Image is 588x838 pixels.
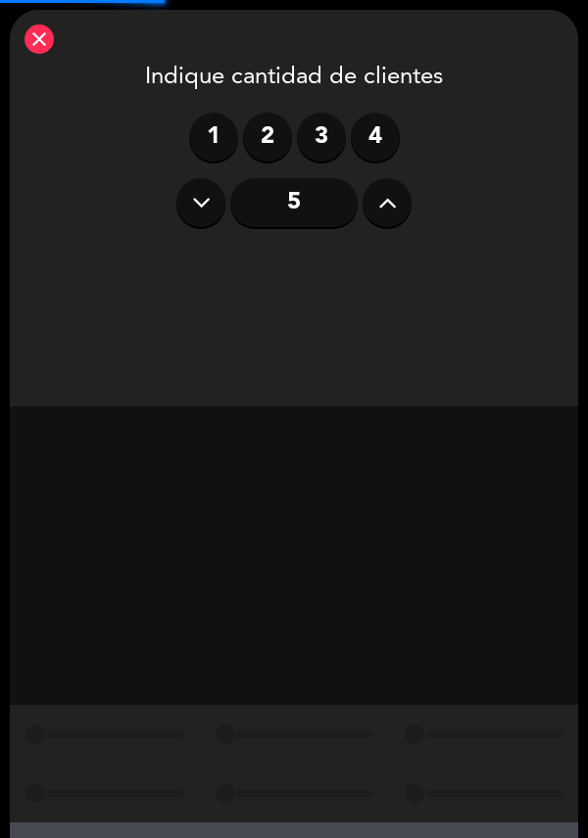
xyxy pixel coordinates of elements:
[24,59,563,98] div: Indique cantidad de clientes
[27,27,51,51] i: close
[297,113,346,162] label: 3
[351,113,400,162] label: 4
[189,113,238,162] label: 1
[243,113,292,162] label: 2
